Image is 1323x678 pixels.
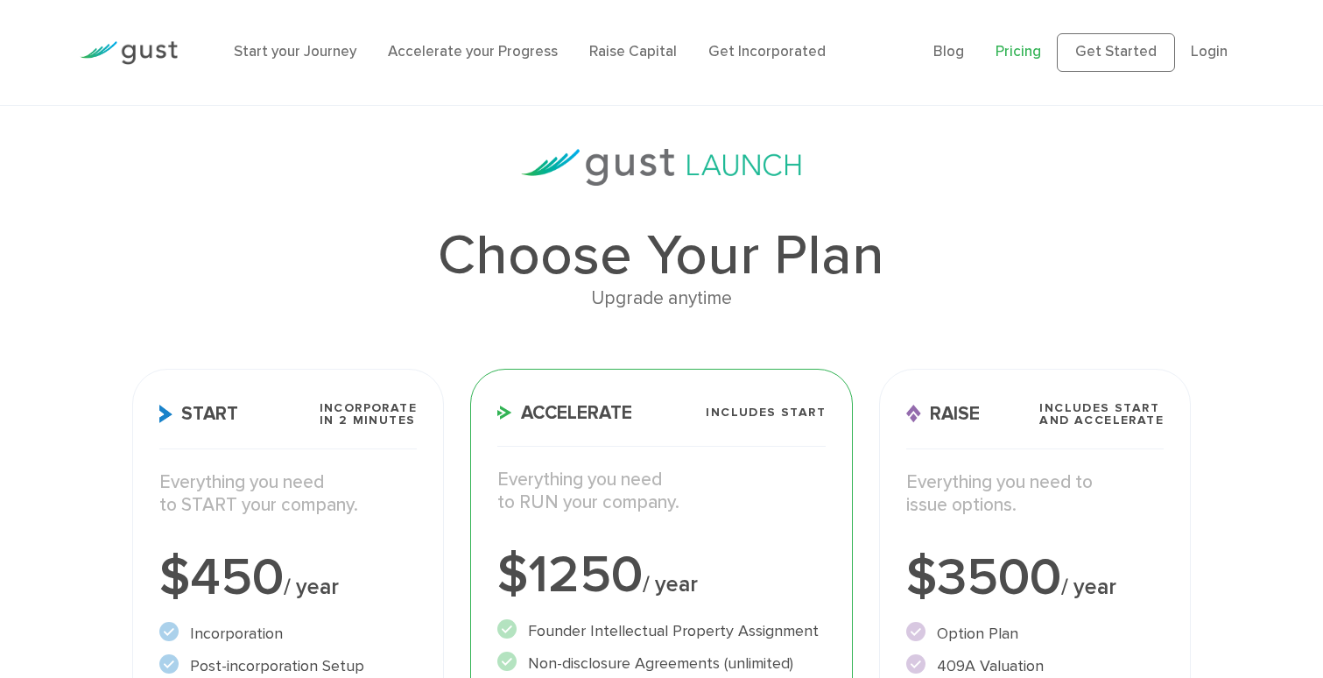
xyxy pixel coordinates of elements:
[80,41,178,65] img: Gust Logo
[284,574,339,600] span: / year
[1039,402,1164,427] span: Includes START and ACCELERATE
[497,619,826,643] li: Founder Intellectual Property Assignment
[906,405,921,423] img: Raise Icon
[159,471,417,518] p: Everything you need to START your company.
[996,43,1041,60] a: Pricing
[497,549,826,602] div: $1250
[1057,33,1175,72] a: Get Started
[933,43,964,60] a: Blog
[388,43,558,60] a: Accelerate your Progress
[159,654,417,678] li: Post-incorporation Setup
[589,43,677,60] a: Raise Capital
[132,284,1191,314] div: Upgrade anytime
[159,405,238,423] span: Start
[497,652,826,675] li: Non-disclosure Agreements (unlimited)
[234,43,356,60] a: Start your Journey
[906,654,1164,678] li: 409A Valuation
[159,405,172,423] img: Start Icon X2
[906,552,1164,604] div: $3500
[497,406,512,420] img: Accelerate Icon
[708,43,826,60] a: Get Incorporated
[643,571,698,597] span: / year
[497,404,632,422] span: Accelerate
[1061,574,1116,600] span: / year
[1191,43,1228,60] a: Login
[159,622,417,646] li: Incorporation
[521,149,801,186] img: gust-launch-logos.svg
[706,406,826,419] span: Includes START
[132,228,1191,284] h1: Choose Your Plan
[906,622,1164,646] li: Option Plan
[159,552,417,604] div: $450
[906,405,980,423] span: Raise
[320,402,417,427] span: Incorporate in 2 Minutes
[906,471,1164,518] p: Everything you need to issue options.
[497,469,826,515] p: Everything you need to RUN your company.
